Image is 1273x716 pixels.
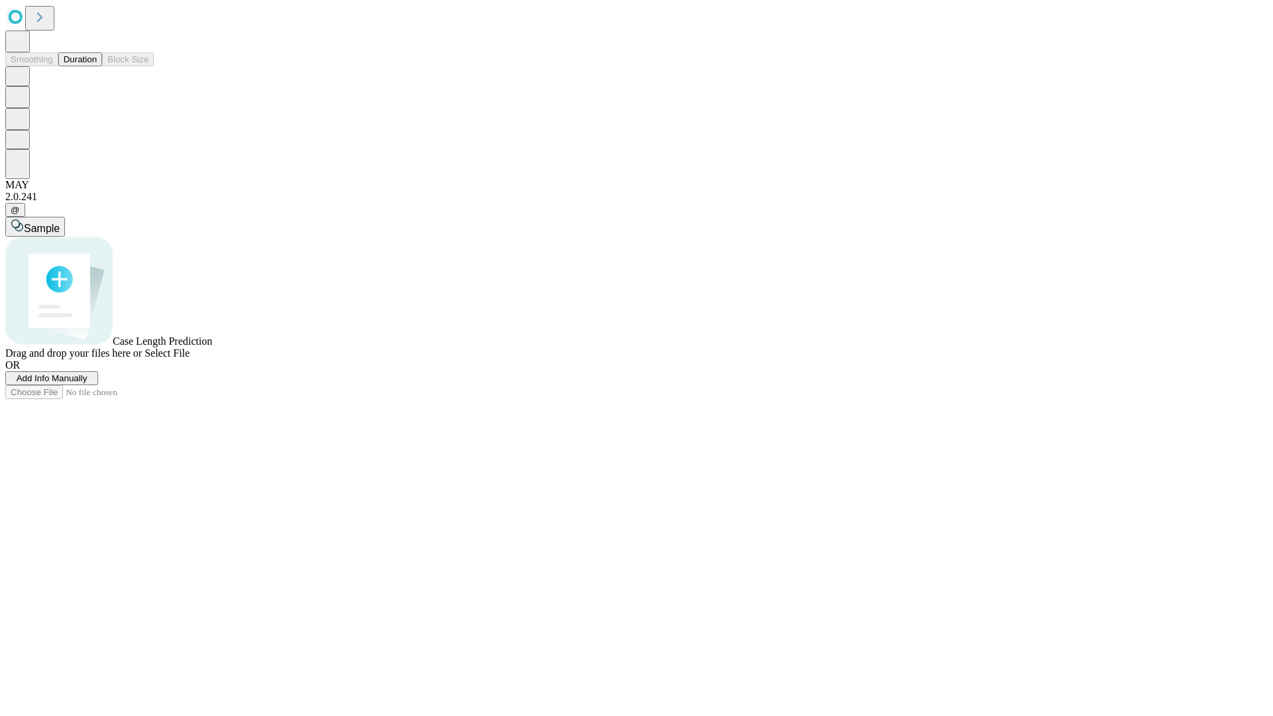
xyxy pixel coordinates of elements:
[5,52,58,66] button: Smoothing
[58,52,102,66] button: Duration
[5,217,65,237] button: Sample
[5,371,98,385] button: Add Info Manually
[11,205,20,215] span: @
[5,347,142,359] span: Drag and drop your files here or
[5,179,1268,191] div: MAY
[24,223,60,234] span: Sample
[5,203,25,217] button: @
[5,359,20,371] span: OR
[17,373,88,383] span: Add Info Manually
[113,335,212,347] span: Case Length Prediction
[102,52,154,66] button: Block Size
[5,191,1268,203] div: 2.0.241
[145,347,190,359] span: Select File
